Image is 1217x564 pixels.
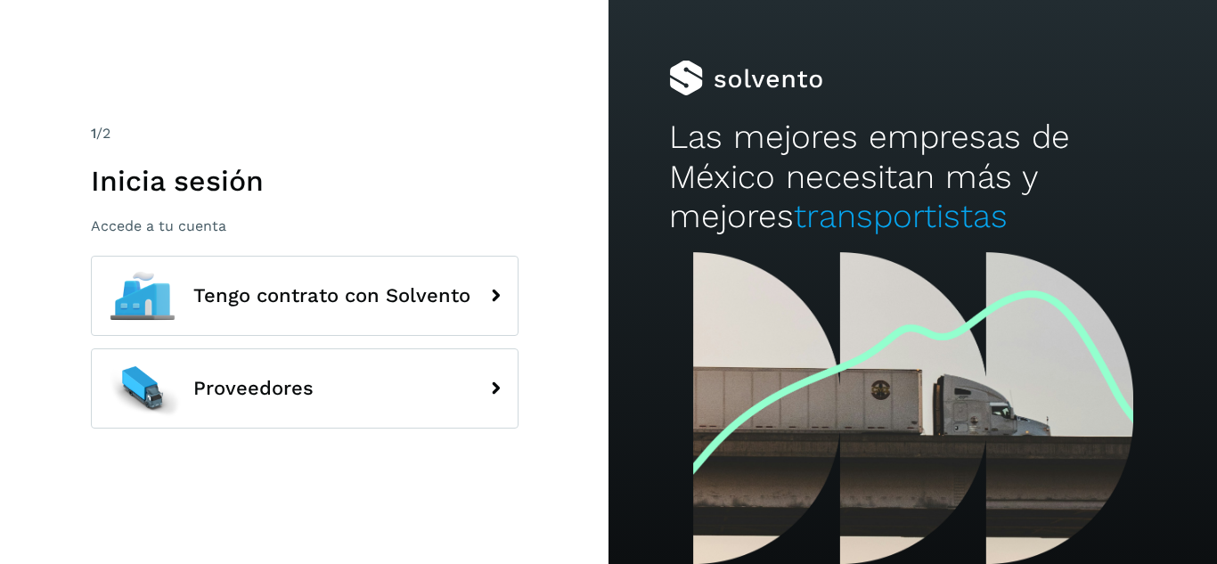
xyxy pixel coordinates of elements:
[193,378,314,399] span: Proveedores
[669,118,1156,236] h2: Las mejores empresas de México necesitan más y mejores
[794,197,1008,235] span: transportistas
[91,164,519,198] h1: Inicia sesión
[193,285,470,307] span: Tengo contrato con Solvento
[91,123,519,144] div: /2
[91,348,519,429] button: Proveedores
[91,217,519,234] p: Accede a tu cuenta
[91,125,96,142] span: 1
[91,256,519,336] button: Tengo contrato con Solvento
